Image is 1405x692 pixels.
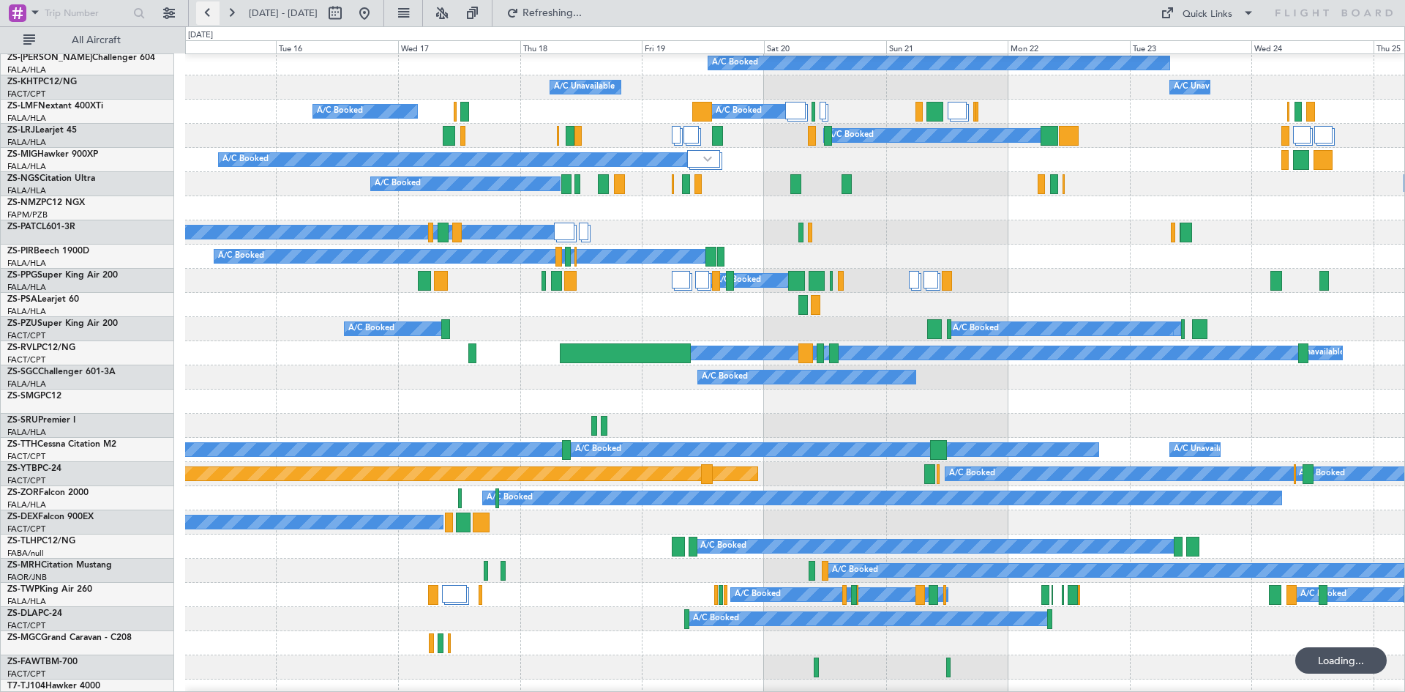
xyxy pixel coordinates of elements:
[7,185,46,196] a: FALA/HLA
[832,559,878,581] div: A/C Booked
[1008,40,1130,53] div: Mon 22
[7,89,45,100] a: FACT/CPT
[7,223,75,231] a: ZS-PATCL601-3R
[953,318,999,340] div: A/C Booked
[7,198,41,207] span: ZS-NMZ
[7,561,41,570] span: ZS-MRH
[715,269,761,291] div: A/C Booked
[7,609,62,618] a: ZS-DLAPC-24
[520,40,642,53] div: Thu 18
[735,584,781,606] div: A/C Booked
[712,52,758,74] div: A/C Booked
[7,633,41,642] span: ZS-MGC
[249,7,318,20] span: [DATE] - [DATE]
[7,416,38,425] span: ZS-SRU
[7,258,46,269] a: FALA/HLA
[7,319,118,328] a: ZS-PZUSuper King Air 200
[1183,7,1232,22] div: Quick Links
[7,354,45,365] a: FACT/CPT
[7,247,89,256] a: ZS-PIRBeech 1900D
[7,392,40,401] span: ZS-SMG
[487,487,533,509] div: A/C Booked
[1174,76,1234,98] div: A/C Unavailable
[7,451,45,462] a: FACT/CPT
[828,124,874,146] div: A/C Booked
[7,572,47,583] a: FAOR/JNB
[7,561,112,570] a: ZS-MRHCitation Mustang
[7,53,92,62] span: ZS-[PERSON_NAME]
[1251,40,1374,53] div: Wed 24
[154,40,277,53] div: Mon 15
[7,295,37,304] span: ZS-PSA
[7,150,98,159] a: ZS-MIGHawker 900XP
[7,524,45,535] a: FACT/CPT
[7,306,46,317] a: FALA/HLA
[7,78,38,86] span: ZS-KHT
[1295,647,1387,674] div: Loading...
[7,271,37,280] span: ZS-PPG
[7,319,37,328] span: ZS-PZU
[7,113,46,124] a: FALA/HLA
[317,100,363,122] div: A/C Booked
[949,463,995,485] div: A/C Booked
[7,379,46,390] a: FALA/HLA
[1130,40,1252,53] div: Tue 23
[7,150,37,159] span: ZS-MIG
[375,173,421,195] div: A/C Booked
[7,669,45,680] a: FACT/CPT
[7,78,77,86] a: ZS-KHTPC12/NG
[7,223,36,231] span: ZS-PAT
[7,633,132,642] a: ZS-MGCGrand Caravan - C208
[7,343,75,352] a: ZS-RVLPC12/NG
[7,64,46,75] a: FALA/HLA
[7,282,46,293] a: FALA/HLA
[45,2,129,24] input: Trip Number
[7,620,45,631] a: FACT/CPT
[7,464,37,473] span: ZS-YTB
[1284,342,1344,364] div: A/C Unavailable
[7,427,46,438] a: FALA/HLA
[7,537,75,546] a: ZS-TLHPC12/NG
[7,392,61,401] a: ZS-SMGPC12
[7,440,37,449] span: ZS-TTH
[218,245,264,267] div: A/C Booked
[702,366,748,388] div: A/C Booked
[7,585,92,594] a: ZS-TWPKing Air 260
[7,658,40,666] span: ZS-FAW
[7,499,46,510] a: FALA/HLA
[276,40,398,53] div: Tue 16
[7,102,38,111] span: ZS-LMF
[7,513,38,521] span: ZS-DEX
[7,247,34,256] span: ZS-PIR
[7,174,40,183] span: ZS-NGS
[1300,584,1346,606] div: A/C Booked
[7,368,38,376] span: ZS-SGC
[500,1,588,25] button: Refreshing...
[7,658,78,666] a: ZS-FAWTBM-700
[7,209,48,220] a: FAPM/PZB
[7,609,38,618] span: ZS-DLA
[693,608,739,630] div: A/C Booked
[703,156,712,162] img: arrow-gray.svg
[7,368,116,376] a: ZS-SGCChallenger 601-3A
[7,537,37,546] span: ZS-TLH
[7,174,95,183] a: ZS-NGSCitation Ultra
[7,126,77,135] a: ZS-LRJLearjet 45
[7,198,85,207] a: ZS-NMZPC12 NGX
[7,161,46,172] a: FALA/HLA
[38,35,154,45] span: All Aircraft
[886,40,1008,53] div: Sun 21
[7,53,155,62] a: ZS-[PERSON_NAME]Challenger 604
[764,40,886,53] div: Sat 20
[642,40,764,53] div: Fri 19
[1153,1,1262,25] button: Quick Links
[554,76,615,98] div: A/C Unavailable
[7,464,61,473] a: ZS-YTBPC-24
[575,439,621,461] div: A/C Booked
[7,440,116,449] a: ZS-TTHCessna Citation M2
[7,475,45,486] a: FACT/CPT
[222,149,269,171] div: A/C Booked
[1174,439,1234,461] div: A/C Unavailable
[716,100,762,122] div: A/C Booked
[7,488,39,497] span: ZS-ZOR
